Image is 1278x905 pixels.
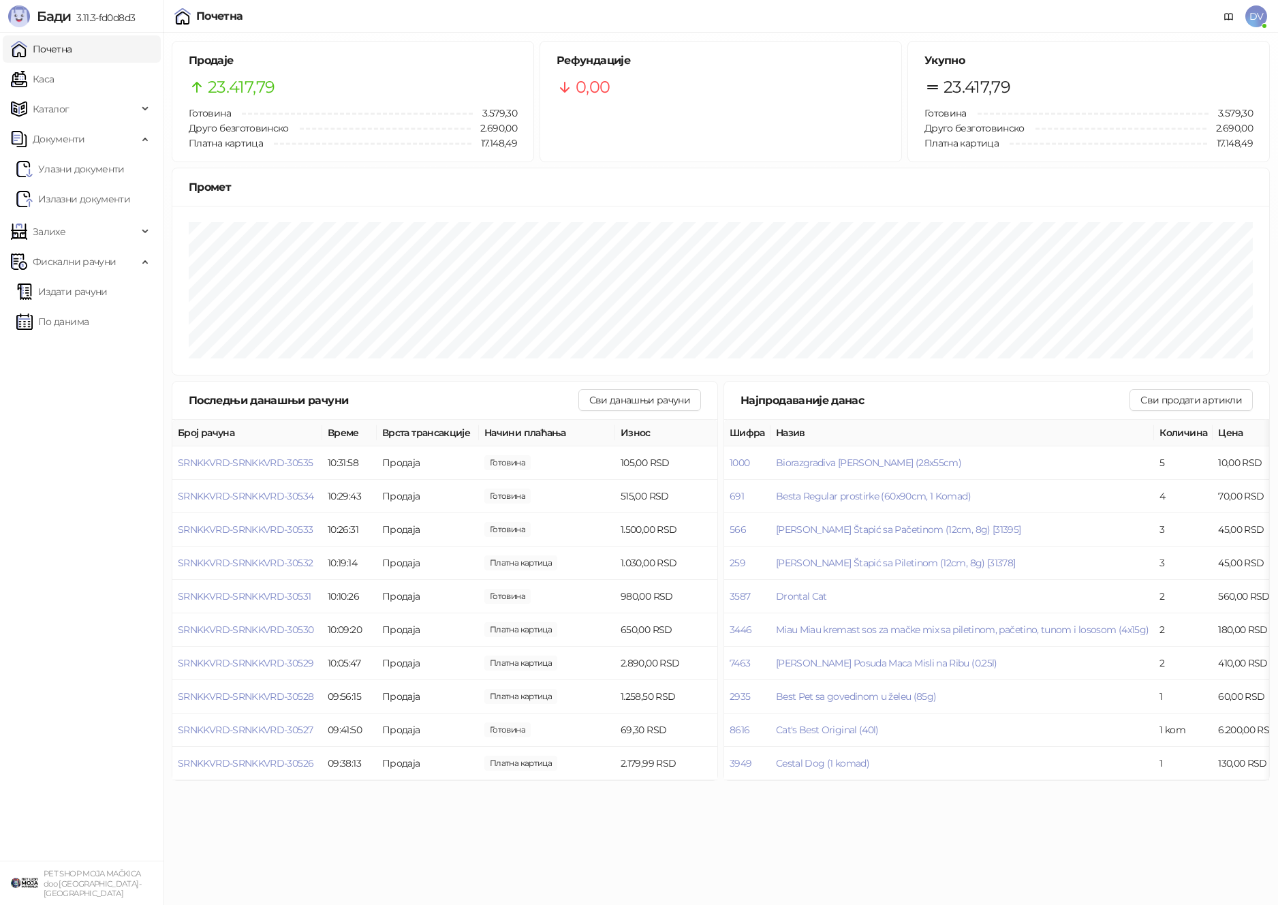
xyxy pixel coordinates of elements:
[615,714,717,747] td: 69,30 RSD
[1154,747,1213,780] td: 1
[16,185,130,213] a: Излазни документи
[1154,680,1213,714] td: 1
[557,52,885,69] h5: Рефундације
[576,74,610,100] span: 0,00
[322,747,377,780] td: 09:38:13
[776,590,827,602] span: Drontal Cat
[33,125,84,153] span: Документи
[615,580,717,613] td: 980,00 RSD
[730,724,749,736] button: 8616
[1245,5,1267,27] span: DV
[377,480,479,513] td: Продаја
[1154,480,1213,513] td: 4
[377,513,479,547] td: Продаја
[484,489,531,504] span: 1.050,00
[71,12,135,24] span: 3.11.3-fd0d8d3
[484,522,531,537] span: 1.500,00
[730,590,750,602] button: 3587
[776,690,937,703] button: Best Pet sa govedinom u želeu (85g)
[770,420,1155,446] th: Назив
[377,647,479,680] td: Продаја
[741,392,1129,409] div: Најпродаваније данас
[924,122,1025,134] span: Друго безготовинско
[776,523,1021,536] span: [PERSON_NAME] Štapić sa Pačetinom (12cm, 8g) [31395]
[11,35,72,63] a: Почетна
[776,657,997,669] button: [PERSON_NAME] Posuda Maca Misli na Ribu (0.25l)
[484,756,557,771] span: 2.179,99
[1207,136,1253,151] span: 17.148,49
[377,446,479,480] td: Продаја
[196,11,243,22] div: Почетна
[776,724,879,736] button: Cat's Best Original (40l)
[189,179,1253,196] div: Промет
[776,490,971,502] span: Besta Regular prostirke (60x90cm, 1 Komad)
[615,446,717,480] td: 105,00 RSD
[484,455,531,470] span: 105,00
[322,580,377,613] td: 10:10:26
[322,714,377,747] td: 09:41:50
[776,457,961,469] span: Biorazgradiva [PERSON_NAME] (28x55cm)
[178,590,311,602] button: SRNKKVRD-SRNKKVRD-30531
[178,724,313,736] button: SRNKKVRD-SRNKKVRD-30527
[730,624,751,636] button: 3446
[172,420,322,446] th: Број рачуна
[322,513,377,547] td: 10:26:31
[16,278,108,305] a: Издати рачуни
[944,74,1010,100] span: 23.417,79
[189,122,289,134] span: Друго безготовинско
[11,870,38,897] img: 64x64-companyLogo-9f44b8df-f022-41eb-b7d6-300ad218de09.png
[924,52,1253,69] h5: Укупно
[615,480,717,513] td: 515,00 RSD
[730,457,749,469] button: 1000
[322,680,377,714] td: 09:56:15
[776,624,1149,636] button: Miau Miau kremast sos za mačke mix sa piletinom, pačetino, tunom i lososom (4x15g)
[484,689,557,704] span: 1.258,50
[377,547,479,580] td: Продаја
[377,580,479,613] td: Продаја
[615,613,717,647] td: 650,00 RSD
[189,52,517,69] h5: Продаје
[484,589,531,604] span: 980,00
[178,490,313,502] span: SRNKKVRD-SRNKKVRD-30534
[730,557,745,569] button: 259
[11,65,54,93] a: Каса
[1154,613,1213,647] td: 2
[178,757,313,769] button: SRNKKVRD-SRNKKVRD-30526
[730,757,751,769] button: 3949
[322,547,377,580] td: 10:19:14
[322,613,377,647] td: 10:09:20
[178,457,313,469] button: SRNKKVRD-SRNKKVRD-30535
[189,107,231,119] span: Готовина
[471,121,517,136] span: 2.690,00
[484,656,557,671] span: 2.890,00
[730,690,750,703] button: 2935
[178,523,313,536] span: SRNKKVRD-SRNKKVRD-30533
[484,555,557,570] span: 1.030,00
[730,523,746,536] button: 566
[578,389,701,411] button: Сви данашњи рачуни
[178,624,313,636] button: SRNKKVRD-SRNKKVRD-30530
[1218,5,1240,27] a: Документација
[1154,580,1213,613] td: 2
[16,155,125,183] a: Ulazni dokumentiУлазни документи
[377,714,479,747] td: Продаја
[473,106,517,121] span: 3.579,30
[1154,647,1213,680] td: 2
[776,557,1016,569] button: [PERSON_NAME] Štapić sa Piletinom (12cm, 8g) [31378]
[776,757,869,769] button: Cestal Dog (1 komad)
[484,622,557,637] span: 650,00
[724,420,770,446] th: Шифра
[615,420,717,446] th: Износ
[178,557,313,569] button: SRNKKVRD-SRNKKVRD-30532
[322,420,377,446] th: Време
